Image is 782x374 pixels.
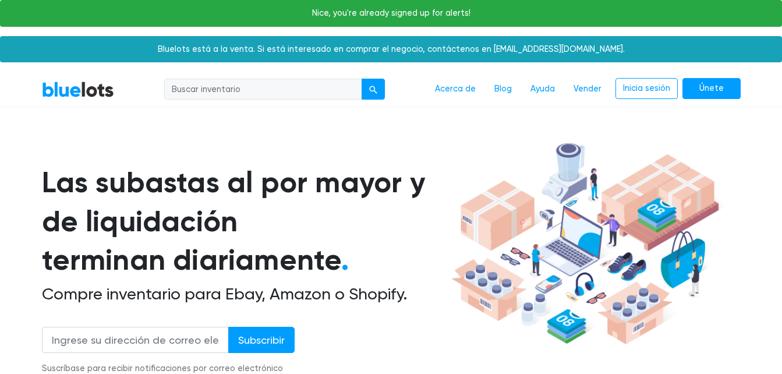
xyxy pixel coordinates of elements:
a: Lotes azules [42,81,114,98]
a: Acerca de [426,78,485,100]
input: Buscar inventario [164,79,362,100]
a: Únete [682,78,741,99]
a: Vender [564,78,611,100]
a: Ayuda [521,78,564,100]
h2: Compre inventario para Ebay, Amazon o Shopify. [42,284,447,304]
a: Blog [485,78,521,100]
a: Inicia sesión [615,78,678,99]
img: hero-ee84e7d0318cb26816c560f6b4441b76977f77a177738b4e94f68c95b2b83dbb.png [447,137,723,350]
input: Subscribir [228,327,295,353]
font: Las subastas al por mayor y de liquidación terminan diariamente [42,165,425,277]
span: . [341,242,349,277]
input: Ingrese su dirección de correo electrónico [42,327,229,353]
